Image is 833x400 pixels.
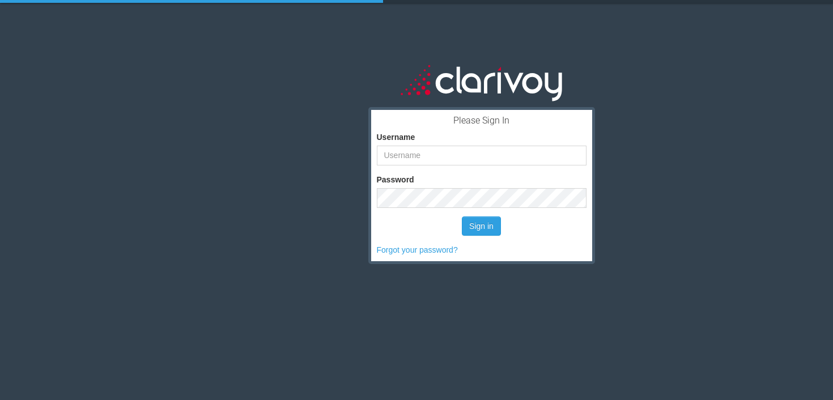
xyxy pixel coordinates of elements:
input: Username [377,146,586,165]
img: clarivoy_whitetext_transbg.svg [401,62,562,103]
button: Sign in [462,216,501,236]
a: Forgot your password? [377,245,458,254]
h3: Please Sign In [377,116,586,126]
label: Username [377,131,415,143]
label: Password [377,174,414,185]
